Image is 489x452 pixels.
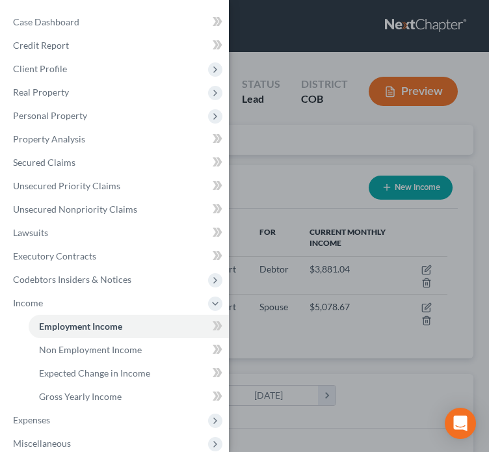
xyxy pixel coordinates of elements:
span: Income [13,297,43,308]
span: Employment Income [39,321,122,332]
span: Client Profile [13,63,67,74]
span: Real Property [13,86,69,98]
a: Gross Yearly Income [29,385,229,408]
span: Case Dashboard [13,16,79,27]
a: Unsecured Nonpriority Claims [3,198,229,221]
a: Case Dashboard [3,10,229,34]
span: Personal Property [13,110,87,121]
span: Unsecured Priority Claims [13,180,120,191]
span: Codebtors Insiders & Notices [13,274,131,285]
span: Secured Claims [13,157,75,168]
div: Open Intercom Messenger [445,408,476,439]
a: Credit Report [3,34,229,57]
a: Property Analysis [3,127,229,151]
span: Property Analysis [13,133,85,144]
span: Unsecured Nonpriority Claims [13,204,137,215]
span: Expenses [13,414,50,425]
span: Lawsuits [13,227,48,238]
span: Miscellaneous [13,438,71,449]
span: Gross Yearly Income [39,391,122,402]
span: Executory Contracts [13,250,96,261]
a: Expected Change in Income [29,362,229,385]
a: Non Employment Income [29,338,229,362]
a: Executory Contracts [3,245,229,268]
a: Secured Claims [3,151,229,174]
a: Unsecured Priority Claims [3,174,229,198]
a: Lawsuits [3,221,229,245]
a: Employment Income [29,315,229,338]
span: Expected Change in Income [39,367,150,379]
span: Credit Report [13,40,69,51]
span: Non Employment Income [39,344,142,355]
